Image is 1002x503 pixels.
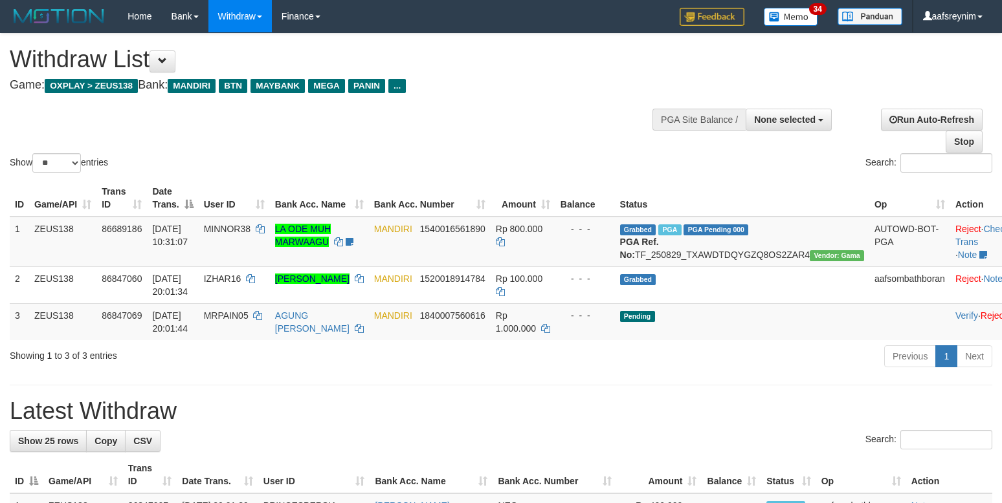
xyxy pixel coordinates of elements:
[420,310,485,321] span: Copy 1840007560616 to clipboard
[10,303,29,340] td: 3
[900,430,992,449] input: Search:
[809,3,827,15] span: 34
[865,153,992,173] label: Search:
[10,217,29,267] td: 1
[204,273,241,284] span: IZHAR16
[955,310,978,321] a: Verify
[761,456,816,493] th: Status: activate to sort column ascending
[275,273,350,284] a: [PERSON_NAME]
[10,456,43,493] th: ID: activate to sort column descending
[219,79,247,93] span: BTN
[493,456,617,493] th: Bank Acc. Number: activate to sort column ascending
[10,398,992,424] h1: Latest Withdraw
[900,153,992,173] input: Search:
[43,456,123,493] th: Game/API: activate to sort column ascending
[555,180,615,217] th: Balance
[204,310,249,321] span: MRPAIN05
[102,273,142,284] span: 86847060
[374,224,412,234] span: MANDIRI
[680,8,744,26] img: Feedback.jpg
[702,456,761,493] th: Balance: activate to sort column ascending
[420,273,485,284] span: Copy 1520018914784 to clipboard
[270,180,369,217] th: Bank Acc. Name: activate to sort column ascending
[958,250,977,260] a: Note
[251,79,305,93] span: MAYBANK
[746,109,832,131] button: None selected
[620,274,656,285] span: Grabbed
[561,309,610,322] div: - - -
[957,345,992,367] a: Next
[102,310,142,321] span: 86847069
[125,430,161,452] a: CSV
[620,224,656,235] span: Grabbed
[10,6,108,26] img: MOTION_logo.png
[29,180,96,217] th: Game/API: activate to sort column ascending
[869,217,950,267] td: AUTOWD-BOT-PGA
[29,217,96,267] td: ZEUS138
[374,273,412,284] span: MANDIRI
[204,224,251,234] span: MINNOR38
[374,310,412,321] span: MANDIRI
[620,237,659,260] b: PGA Ref. No:
[95,436,117,446] span: Copy
[275,310,350,334] a: AGUNG [PERSON_NAME]
[658,224,681,235] span: Marked by aafkaynarin
[18,436,78,446] span: Show 25 rows
[152,273,188,297] span: [DATE] 20:01:34
[10,47,655,72] h1: Withdraw List
[764,8,818,26] img: Button%20Memo.svg
[10,79,655,92] h4: Game: Bank:
[10,266,29,303] td: 2
[370,456,493,493] th: Bank Acc. Name: activate to sort column ascending
[10,180,29,217] th: ID
[32,153,81,173] select: Showentries
[906,456,992,493] th: Action
[348,79,385,93] span: PANIN
[946,131,983,153] a: Stop
[133,436,152,446] span: CSV
[96,180,147,217] th: Trans ID: activate to sort column ascending
[29,303,96,340] td: ZEUS138
[177,456,258,493] th: Date Trans.: activate to sort column ascending
[869,266,950,303] td: aafsombathboran
[10,430,87,452] a: Show 25 rows
[955,273,981,284] a: Reject
[865,430,992,449] label: Search:
[123,456,177,493] th: Trans ID: activate to sort column ascending
[152,224,188,247] span: [DATE] 10:31:07
[10,344,408,362] div: Showing 1 to 3 of 3 entries
[935,345,957,367] a: 1
[496,310,536,334] span: Rp 1.000.000
[684,224,748,235] span: PGA Pending
[955,224,981,234] a: Reject
[152,310,188,334] span: [DATE] 20:01:44
[816,456,906,493] th: Op: activate to sort column ascending
[754,114,816,125] span: None selected
[561,272,610,285] div: - - -
[199,180,270,217] th: User ID: activate to sort column ascending
[102,224,142,234] span: 86689186
[168,79,216,93] span: MANDIRI
[308,79,345,93] span: MEGA
[491,180,555,217] th: Amount: activate to sort column ascending
[810,250,864,261] span: Vendor URL: https://trx31.1velocity.biz
[45,79,138,93] span: OXPLAY > ZEUS138
[617,456,702,493] th: Amount: activate to sort column ascending
[29,266,96,303] td: ZEUS138
[652,109,746,131] div: PGA Site Balance /
[496,224,542,234] span: Rp 800.000
[86,430,126,452] a: Copy
[147,180,198,217] th: Date Trans.: activate to sort column descending
[275,224,331,247] a: LA ODE MUH MARWAAGU
[869,180,950,217] th: Op: activate to sort column ascending
[615,180,869,217] th: Status
[258,456,370,493] th: User ID: activate to sort column ascending
[561,222,610,235] div: - - -
[620,311,655,322] span: Pending
[10,153,108,173] label: Show entries
[496,273,542,284] span: Rp 100.000
[615,217,869,267] td: TF_250829_TXAWDTDQYGZQ8OS2ZAR4
[420,224,485,234] span: Copy 1540016561890 to clipboard
[881,109,983,131] a: Run Auto-Refresh
[388,79,406,93] span: ...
